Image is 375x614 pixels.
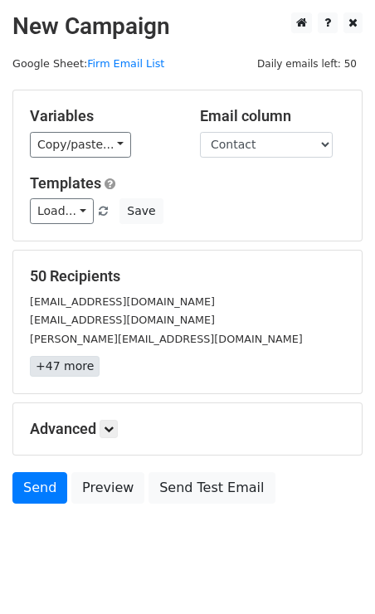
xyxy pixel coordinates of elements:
[119,198,163,224] button: Save
[200,107,345,125] h5: Email column
[30,198,94,224] a: Load...
[30,333,303,345] small: [PERSON_NAME][EMAIL_ADDRESS][DOMAIN_NAME]
[251,55,363,73] span: Daily emails left: 50
[30,267,345,285] h5: 50 Recipients
[12,57,164,70] small: Google Sheet:
[30,420,345,438] h5: Advanced
[251,57,363,70] a: Daily emails left: 50
[30,132,131,158] a: Copy/paste...
[30,295,215,308] small: [EMAIL_ADDRESS][DOMAIN_NAME]
[149,472,275,504] a: Send Test Email
[12,12,363,41] h2: New Campaign
[30,356,100,377] a: +47 more
[87,57,164,70] a: Firm Email List
[30,107,175,125] h5: Variables
[30,314,215,326] small: [EMAIL_ADDRESS][DOMAIN_NAME]
[71,472,144,504] a: Preview
[30,174,101,192] a: Templates
[292,534,375,614] iframe: Chat Widget
[12,472,67,504] a: Send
